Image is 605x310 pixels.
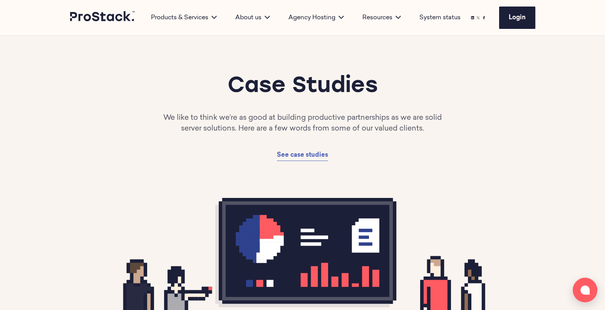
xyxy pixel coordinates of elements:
div: Products & Services [142,13,226,22]
button: Open chat window [573,278,597,302]
span: Login [509,15,526,21]
div: Resources [353,13,410,22]
div: Agency Hosting [279,13,353,22]
a: See case studies [277,150,328,161]
p: We like to think we’re as good at building productive partnerships as we are solid server solutio... [163,113,442,134]
a: Login [499,7,535,29]
h1: Case Studies [116,73,488,101]
a: System status [419,13,461,22]
div: About us [226,13,279,22]
span: See case studies [277,152,328,158]
a: Prostack logo [70,11,136,24]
